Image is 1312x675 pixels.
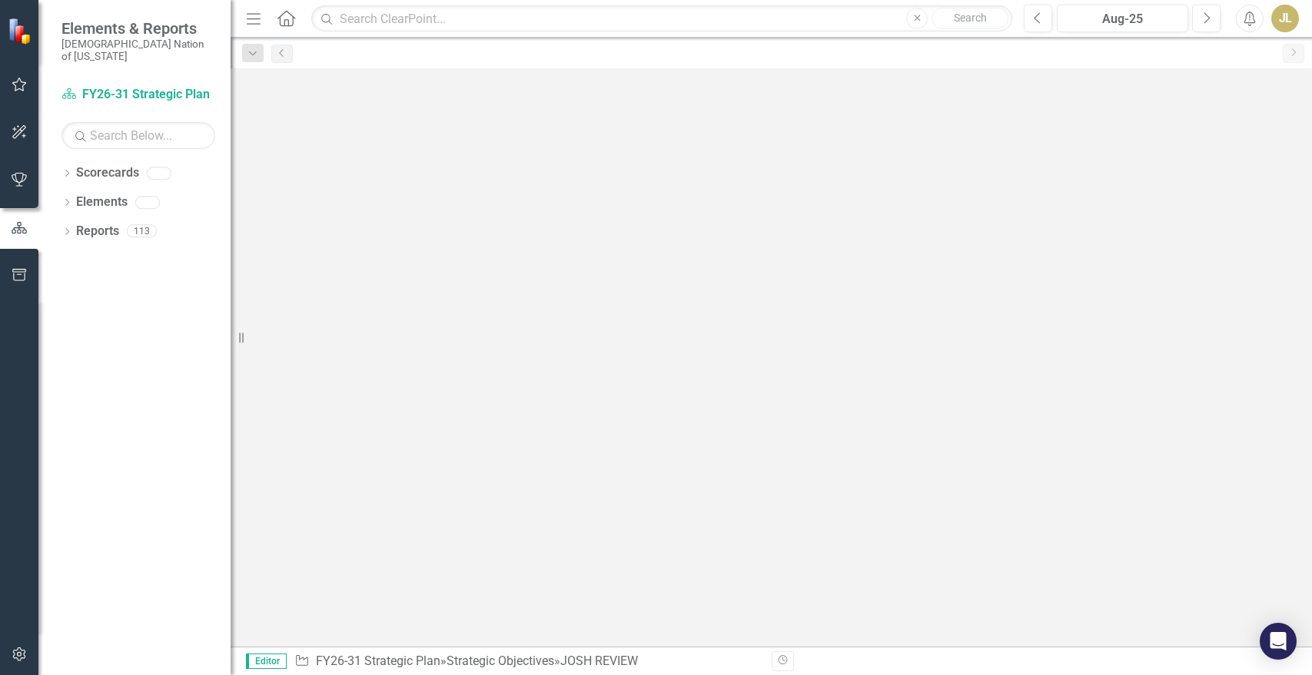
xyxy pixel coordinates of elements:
a: FY26-31 Strategic Plan [61,86,215,104]
a: Elements [76,194,128,211]
span: Editor [246,653,287,669]
a: FY26-31 Strategic Plan [316,653,440,668]
input: Search ClearPoint... [311,5,1012,32]
span: Elements & Reports [61,19,215,38]
img: ClearPoint Strategy [8,18,35,45]
a: Strategic Objectives [447,653,554,668]
input: Search Below... [61,122,215,149]
div: JOSH REVIEW [560,653,638,668]
button: JL [1271,5,1299,32]
div: » » [294,653,759,670]
div: Open Intercom Messenger [1260,623,1297,660]
a: Reports [76,223,119,240]
div: 113 [127,225,157,238]
small: [DEMOGRAPHIC_DATA] Nation of [US_STATE] [61,38,215,63]
div: Aug-25 [1062,10,1183,28]
span: Search [954,12,987,24]
a: Scorecards [76,164,139,182]
button: Search [932,8,1008,29]
button: Aug-25 [1057,5,1188,32]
